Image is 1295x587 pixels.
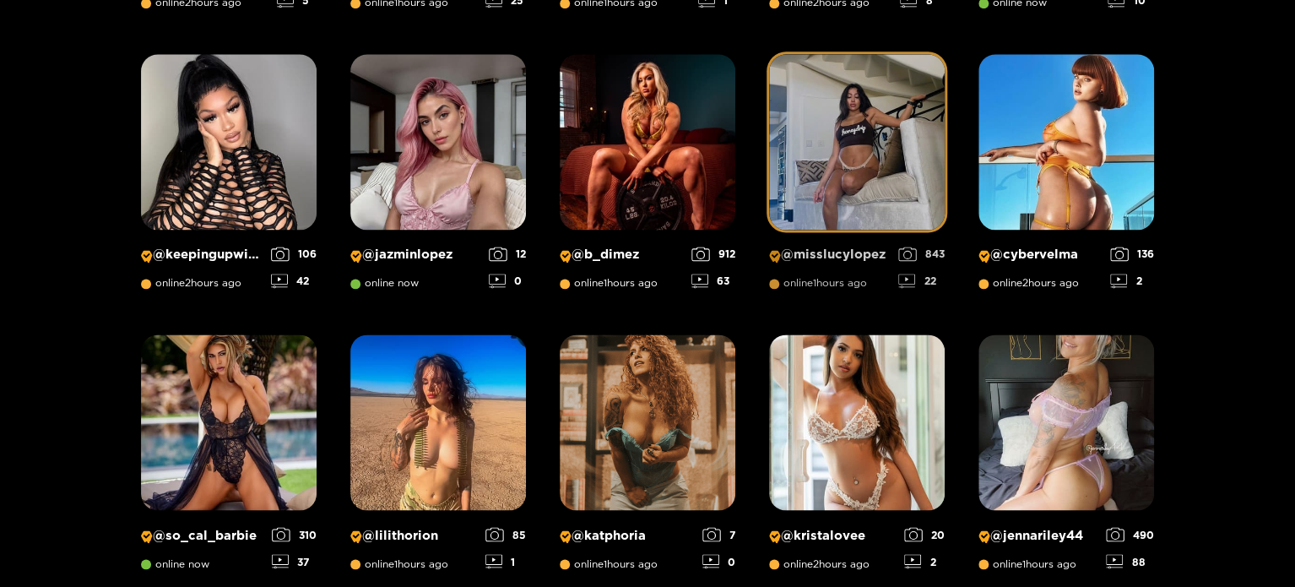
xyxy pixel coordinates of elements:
div: 310 [272,527,317,541]
p: @ keepingupwithmo [141,247,263,263]
div: 12 [489,247,526,261]
p: @ b_dimez [560,247,683,263]
p: @ kristalovee [769,527,896,543]
span: online 1 hours ago [560,557,658,569]
span: online 1 hours ago [978,557,1076,569]
img: Creator Profile Image: keepingupwithmo [141,54,317,230]
p: @ so_cal_barbie [141,527,263,543]
p: @ jazminlopez [350,247,480,263]
div: 85 [485,527,526,541]
a: Creator Profile Image: so_cal_barbie@so_cal_barbieonline now31037 [141,334,317,581]
span: online now [350,277,419,289]
div: 1 [485,554,526,568]
img: Creator Profile Image: misslucylopez [769,54,945,230]
div: 2 [1110,274,1154,288]
a: Creator Profile Image: jennariley44@jennariley44online1hours ago49088 [978,334,1154,581]
img: Creator Profile Image: so_cal_barbie [141,334,317,510]
div: 912 [691,247,735,261]
div: 7 [702,527,735,541]
div: 63 [691,274,735,288]
a: Creator Profile Image: keepingupwithmo@keepingupwithmoonline2hours ago10642 [141,54,317,301]
div: 490 [1106,527,1154,541]
img: Creator Profile Image: jennariley44 [978,334,1154,510]
div: 0 [702,554,735,568]
p: @ misslucylopez [769,247,890,263]
p: @ cybervelma [978,247,1102,263]
a: Creator Profile Image: jazminlopez@jazminlopezonline now120 [350,54,526,301]
img: Creator Profile Image: jazminlopez [350,54,526,230]
span: online 2 hours ago [978,277,1079,289]
span: online 2 hours ago [141,277,241,289]
span: online 1 hours ago [560,277,658,289]
span: online 1 hours ago [350,557,448,569]
img: Creator Profile Image: lilithorion [350,334,526,510]
div: 22 [898,274,945,288]
a: Creator Profile Image: katphoria@katphoriaonline1hours ago70 [560,334,735,581]
img: Creator Profile Image: b_dimez [560,54,735,230]
span: online 1 hours ago [769,277,867,289]
div: 106 [271,247,317,261]
span: online 2 hours ago [769,557,870,569]
img: Creator Profile Image: cybervelma [978,54,1154,230]
span: online now [141,557,209,569]
a: Creator Profile Image: misslucylopez@misslucylopezonline1hours ago84322 [769,54,945,301]
div: 42 [271,274,317,288]
img: Creator Profile Image: katphoria [560,334,735,510]
a: Creator Profile Image: b_dimez@b_dimezonline1hours ago91263 [560,54,735,301]
p: @ lilithorion [350,527,477,543]
div: 37 [272,554,317,568]
div: 20 [904,527,945,541]
div: 136 [1110,247,1154,261]
a: Creator Profile Image: cybervelma@cybervelmaonline2hours ago1362 [978,54,1154,301]
div: 88 [1106,554,1154,568]
div: 2 [904,554,945,568]
a: Creator Profile Image: lilithorion@lilithoriononline1hours ago851 [350,334,526,581]
a: Creator Profile Image: kristalovee@kristaloveeonline2hours ago202 [769,334,945,581]
p: @ jennariley44 [978,527,1097,543]
div: 0 [489,274,526,288]
div: 843 [898,247,945,261]
img: Creator Profile Image: kristalovee [769,334,945,510]
p: @ katphoria [560,527,694,543]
